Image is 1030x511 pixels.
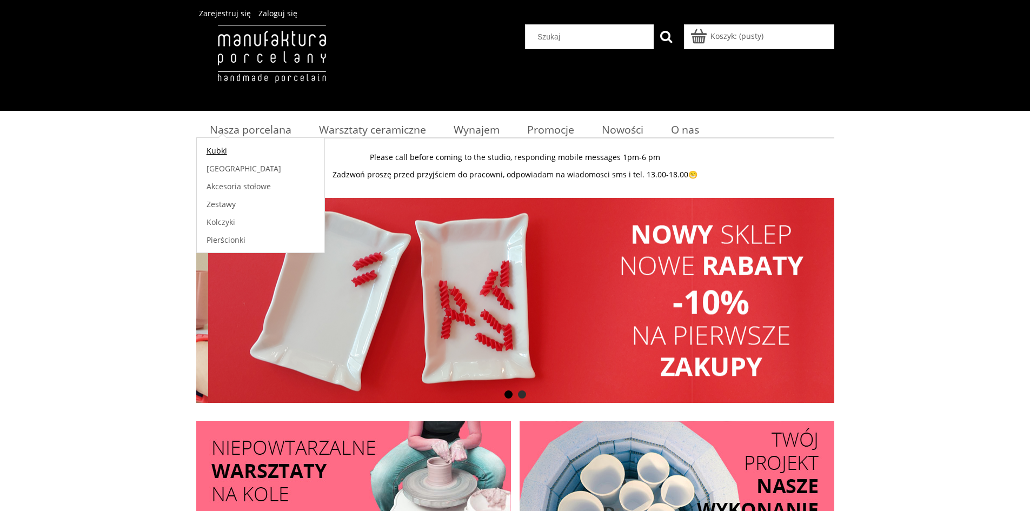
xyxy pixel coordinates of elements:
b: (pusty) [739,31,763,41]
span: Promocje [527,122,574,137]
p: Zadzwoń proszę przed przyjściem do pracowni, odpowiadam na wiadomosci sms i tel. 13.00-18.00😁 [196,170,834,180]
a: Warsztaty ceramiczne [305,119,440,140]
span: Warsztaty ceramiczne [319,122,426,137]
a: Zarejestruj się [199,8,251,18]
span: O nas [671,122,699,137]
a: Nowości [588,119,657,140]
a: Nasza porcelana [196,119,305,140]
img: Manufaktura Porcelany [196,24,347,105]
a: Zaloguj się [258,8,297,18]
a: O nas [657,119,713,140]
button: Szukaj [654,24,679,49]
a: Promocje [513,119,588,140]
span: Nasza porcelana [210,122,291,137]
input: Szukaj w sklepie [529,25,654,49]
p: Please call before coming to the studio, responding mobile messages 1pm-6 pm [196,152,834,162]
a: Wynajem [440,119,513,140]
a: Produkty w koszyku 0. Przejdź do koszyka [692,31,763,41]
span: Nowości [602,122,643,137]
span: Wynajem [454,122,500,137]
span: Koszyk: [710,31,737,41]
